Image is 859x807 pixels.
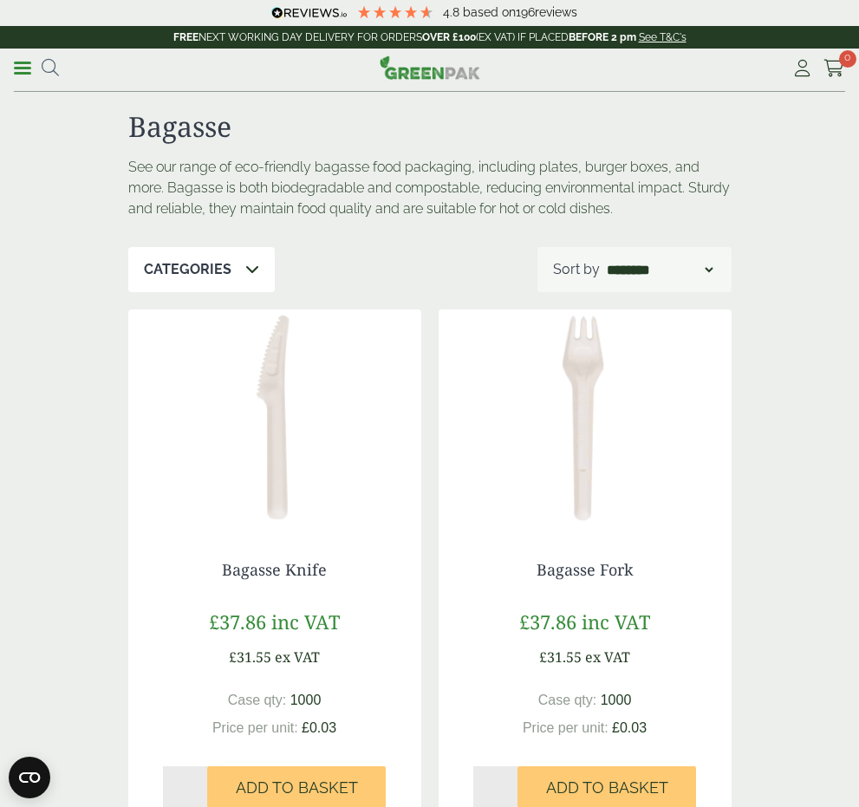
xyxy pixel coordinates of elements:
span: Add to Basket [236,778,358,797]
h1: Bagasse [128,110,732,143]
span: £31.55 [229,648,271,667]
strong: BEFORE 2 pm [569,31,636,43]
img: Bagasse Fork [439,309,732,526]
span: £37.86 [519,609,576,635]
span: inc VAT [582,609,650,635]
span: £0.03 [612,720,647,735]
span: Based on [463,5,516,19]
img: GreenPak Supplies [380,55,480,80]
div: 4.79 Stars [356,4,434,20]
span: £31.55 [539,648,582,667]
img: REVIEWS.io [271,7,347,19]
span: Price per unit: [523,720,608,735]
span: Case qty: [538,693,597,707]
span: inc VAT [271,609,340,635]
span: reviews [535,5,577,19]
select: Shop order [603,259,716,280]
span: 0 [839,50,856,68]
span: £0.03 [302,720,336,735]
span: 196 [516,5,535,19]
strong: FREE [173,31,198,43]
p: See our range of eco-friendly bagasse food packaging, including plates, burger boxes, and more. B... [128,157,732,219]
span: Add to Basket [546,778,668,797]
span: 1000 [601,693,632,707]
a: 0 [823,55,845,81]
strong: OVER £100 [422,31,476,43]
p: Categories [144,259,231,280]
img: Bagasse Knife [128,309,421,526]
span: £37.86 [209,609,266,635]
span: Price per unit: [212,720,298,735]
a: See T&C's [639,31,687,43]
span: Case qty: [228,693,287,707]
i: My Account [791,60,813,77]
span: 4.8 [443,5,463,19]
button: Open CMP widget [9,757,50,798]
a: Bagasse Knife [222,559,327,580]
span: 1000 [290,693,322,707]
a: Bagasse Fork [537,559,634,580]
span: ex VAT [585,648,630,667]
span: ex VAT [275,648,320,667]
p: Sort by [553,259,600,280]
i: Cart [823,60,845,77]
